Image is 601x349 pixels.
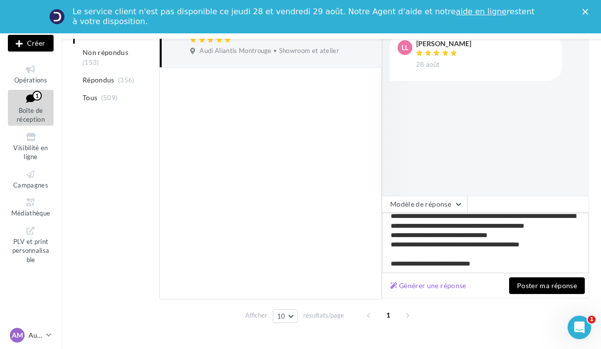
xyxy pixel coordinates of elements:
[568,316,591,339] iframe: Intercom live chat
[12,236,50,264] span: PLV et print personnalisable
[456,7,506,16] a: aide en ligne
[380,307,396,323] span: 1
[83,75,114,85] span: Répondus
[582,9,592,15] div: Fermer
[509,277,585,294] button: Poster ma réponse
[83,93,97,103] span: Tous
[12,330,23,340] span: AM
[382,196,467,213] button: Modèle de réponse
[83,58,99,66] span: (153)
[416,60,439,69] span: 28 août
[8,90,54,126] a: Boîte de réception1
[118,76,135,84] span: (356)
[29,330,42,340] p: Audi MONTROUGE
[49,9,65,25] img: Profile image for Service-Client
[8,195,54,219] a: Médiathèque
[13,181,48,189] span: Campagnes
[200,47,339,55] span: Audi Aliantis Montrouge • Showroom et atelier
[588,316,596,323] span: 1
[8,223,54,266] a: PLV et print personnalisable
[386,280,470,292] button: Générer une réponse
[8,62,54,86] a: Opérations
[32,91,42,101] div: 1
[416,40,471,47] div: [PERSON_NAME]
[8,35,54,52] button: Créer
[8,35,54,52] div: Nouvelle campagne
[17,107,45,124] span: Boîte de réception
[73,7,537,27] div: Le service client n'est pas disponible ce jeudi 28 et vendredi 29 août. Notre Agent d'aide et not...
[273,309,298,323] button: 10
[8,167,54,191] a: Campagnes
[245,311,267,320] span: Afficher
[14,76,47,84] span: Opérations
[277,312,286,320] span: 10
[101,94,118,102] span: (509)
[13,144,48,161] span: Visibilité en ligne
[83,48,128,57] span: Non répondus
[11,209,51,217] span: Médiathèque
[8,326,54,345] a: AM Audi MONTROUGE
[303,311,344,320] span: résultats/page
[8,130,54,163] a: Visibilité en ligne
[401,43,408,53] span: LL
